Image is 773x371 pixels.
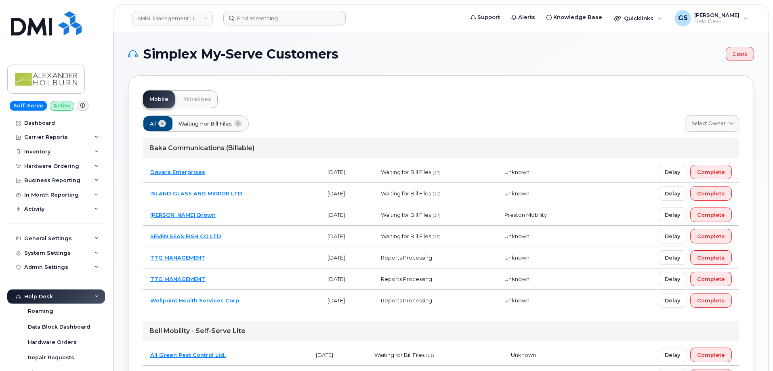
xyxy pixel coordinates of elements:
span: Delay [665,275,680,283]
span: Complete [697,254,725,262]
td: [DATE] [320,226,373,247]
span: Complete [697,211,725,219]
span: Delay [665,190,680,197]
button: Delay [658,208,687,222]
span: Select Owner [692,120,726,127]
a: Davara Enterprises [150,169,205,175]
span: Unknown [504,233,529,239]
button: Delay [658,348,687,362]
span: Unknown [504,276,529,282]
td: [DATE] [320,247,373,268]
button: Complete [690,348,732,362]
span: Delay [665,211,680,219]
a: Wellpoint Health Services Corp. [150,297,240,304]
span: Delay [665,168,680,176]
span: Reports Processing [381,276,432,282]
span: Unknown [504,190,529,197]
button: Complete [690,208,732,222]
span: Unknown [511,352,536,358]
a: TTG MANAGEMENT [150,276,205,282]
span: Unknown [504,169,529,175]
a: TTG MANAGEMENT [150,254,205,261]
span: (16) [433,234,441,239]
span: Simplex My-Serve Customers [143,48,338,60]
span: Waiting for Bill Files [374,352,424,358]
span: (11) [426,353,434,358]
span: Waiting for Bill Files [179,120,232,128]
td: [DATE] [320,290,373,311]
button: Complete [690,165,732,179]
button: Complete [690,272,732,286]
button: Delay [658,250,687,265]
span: Unknown [504,297,529,304]
a: ISLAND GLASS AND MIRROR LTD [150,190,242,197]
div: Bell Mobility - Self-Serve Lite [143,321,739,341]
span: (11) [433,191,441,197]
button: Complete [690,293,732,308]
a: Select Owner [685,115,739,132]
span: Complete [697,297,725,304]
a: All Green Pest Control Ltd. [150,352,226,358]
button: Complete [690,229,732,243]
span: 6 [234,120,242,127]
span: Waiting for Bill Files [381,212,431,218]
td: [DATE] [320,161,373,183]
span: Waiting for Bill Files [381,169,431,175]
span: Preston Mobility [504,212,547,218]
span: Complete [697,168,725,176]
button: Complete [690,250,732,265]
span: Delay [665,254,680,262]
td: [DATE] [309,344,367,366]
span: Complete [697,275,725,283]
span: Complete [697,233,725,240]
a: Mobile [143,90,175,108]
span: Complete [697,351,725,359]
td: [DATE] [320,268,373,290]
span: Delay [665,297,680,304]
span: Waiting for Bill Files [381,233,431,239]
a: [PERSON_NAME] Brown [150,212,216,218]
button: Delay [658,293,687,308]
button: Delay [658,165,687,179]
span: (17) [433,170,441,175]
span: Unknown [504,254,529,261]
button: Delay [658,272,687,286]
span: Complete [697,190,725,197]
div: Baka Communications (Billable) [143,138,739,158]
button: Delay [658,186,687,201]
button: Complete [690,186,732,201]
td: [DATE] [320,183,373,204]
span: (17) [433,213,441,218]
span: Reports Processing [381,297,432,304]
a: SEVEN SEAS FISH CO LTD [150,233,221,239]
a: Wirelines [177,90,218,108]
button: Delay [658,229,687,243]
a: Delete [726,47,754,61]
td: [DATE] [320,204,373,226]
span: Reports Processing [381,254,432,261]
span: Delay [665,351,680,359]
span: Waiting for Bill Files [381,190,431,197]
span: Delay [665,233,680,240]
